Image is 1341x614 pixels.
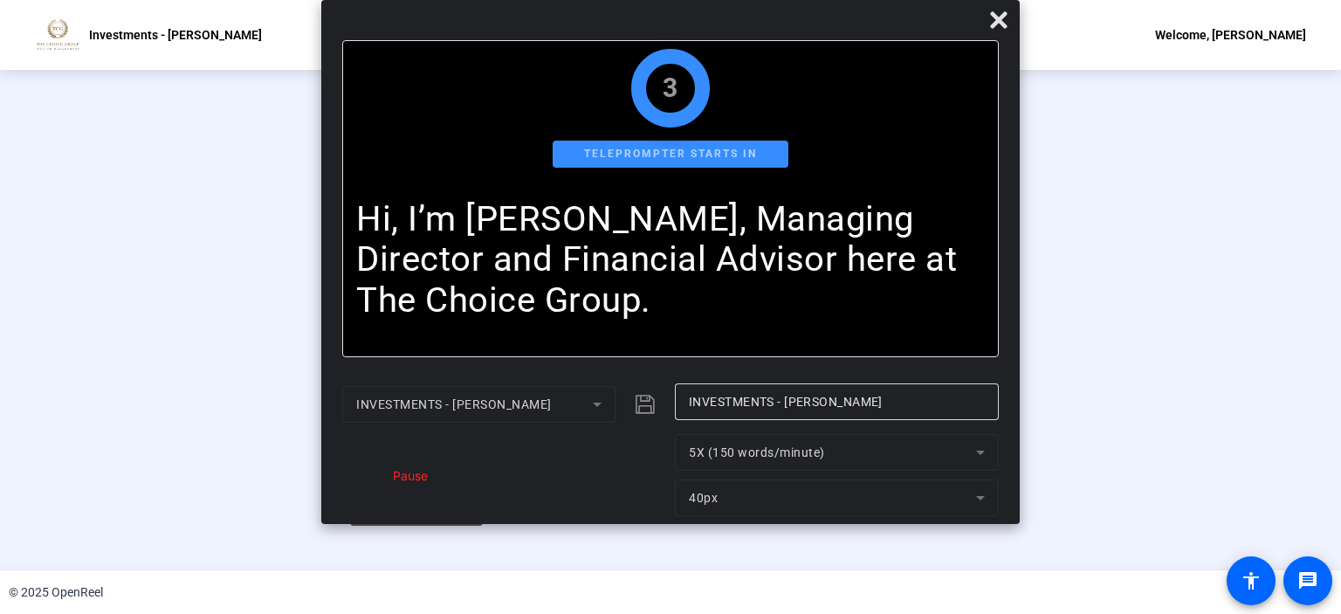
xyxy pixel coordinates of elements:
[9,583,103,602] div: © 2025 OpenReel
[89,24,262,45] p: Investments - [PERSON_NAME]
[1241,570,1262,591] mat-icon: accessibility
[663,78,678,99] div: 3
[1155,24,1306,45] div: Welcome, [PERSON_NAME]
[356,199,985,321] p: Hi, I’m [PERSON_NAME], Managing Director and Financial Advisor here at The Choice Group.
[35,17,80,52] img: OpenReel logo
[384,466,428,485] div: Pause
[689,391,985,412] input: Title
[553,141,788,168] div: Teleprompter starts in
[1297,570,1318,591] mat-icon: message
